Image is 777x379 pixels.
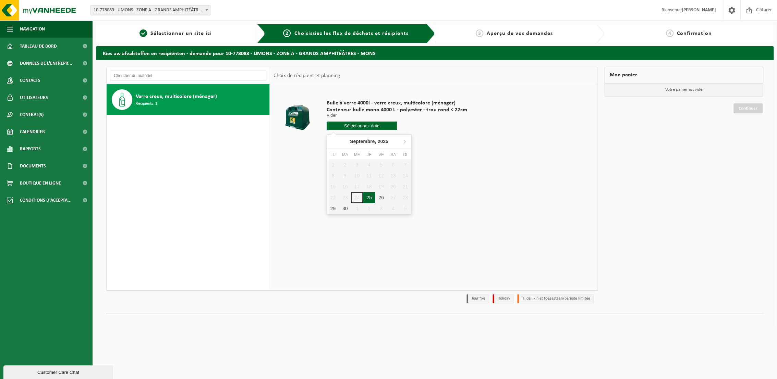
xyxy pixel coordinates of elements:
div: Je [363,151,375,158]
p: Vider [327,113,467,118]
div: Ve [375,151,387,158]
button: Verre creux, multicolore (ménager) Récipients: 1 [107,84,270,115]
span: Aperçu de vos demandes [487,31,553,36]
div: Lu [327,151,339,158]
span: Navigation [20,21,45,38]
span: 10-778083 - UMONS - ZONE A - GRANDS AMPHITÉÂTRES - MONS [91,5,210,15]
span: Contrat(s) [20,106,44,123]
i: 2025 [378,139,388,144]
span: Conteneur bulle mono 4000 L - polyester - trou rond < 22cm [327,106,467,113]
span: 4 [666,29,673,37]
span: 3 [476,29,483,37]
iframe: chat widget [3,364,114,379]
span: Sélectionner un site ici [150,31,212,36]
span: Documents [20,157,46,175]
li: Jour fixe [466,294,489,303]
div: Di [399,151,411,158]
p: Votre panier est vide [605,83,763,96]
li: Holiday [493,294,514,303]
div: 29 [327,203,339,214]
span: Calendrier [20,123,45,140]
a: Continuer [733,103,763,113]
span: Choisissiez les flux de déchets et récipients [294,31,408,36]
span: Tableau de bord [20,38,57,55]
input: Sélectionnez date [327,122,397,130]
div: Me [351,151,363,158]
div: 3 [375,203,387,214]
div: Septembre, [347,136,391,147]
span: Contacts [20,72,40,89]
div: 1 [351,203,363,214]
div: 25 [363,192,375,203]
span: Récipients: 1 [136,101,157,107]
span: Confirmation [677,31,712,36]
span: Bulle à verre 4000l - verre creux, multicolore (ménager) [327,100,467,106]
div: Choix de récipient et planning [270,67,344,84]
span: Conditions d'accepta... [20,192,72,209]
span: Verre creux, multicolore (ménager) [136,92,217,101]
h2: Kies uw afvalstoffen en recipiënten - demande pour 10-778083 - UMONS - ZONE A - GRANDS AMPHITÉÂTR... [96,46,774,60]
span: 2 [283,29,291,37]
div: Sa [387,151,399,158]
strong: [PERSON_NAME] [682,8,716,13]
span: 1 [139,29,147,37]
a: 1Sélectionner un site ici [99,29,252,38]
span: Rapports [20,140,41,157]
input: Chercher du matériel [110,71,266,81]
span: Utilisateurs [20,89,48,106]
div: 26 [375,192,387,203]
li: Tijdelijk niet toegestaan/période limitée [517,294,594,303]
div: Mon panier [604,67,763,83]
div: Ma [339,151,351,158]
span: Données de l'entrepr... [20,55,72,72]
span: 10-778083 - UMONS - ZONE A - GRANDS AMPHITÉÂTRES - MONS [90,5,210,15]
span: Boutique en ligne [20,175,61,192]
div: 30 [339,203,351,214]
div: 2 [363,203,375,214]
